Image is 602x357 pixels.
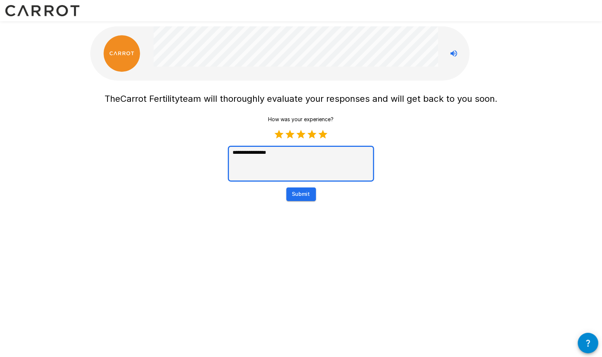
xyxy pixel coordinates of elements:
img: carrot_logo.png [104,35,140,72]
span: The [105,93,120,104]
span: Carrot Fertility [120,93,180,104]
button: Submit [286,187,316,201]
span: team will thoroughly evaluate your responses and will get back to you soon. [180,93,497,104]
p: How was your experience? [268,116,334,123]
button: Stop reading questions aloud [447,46,461,61]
